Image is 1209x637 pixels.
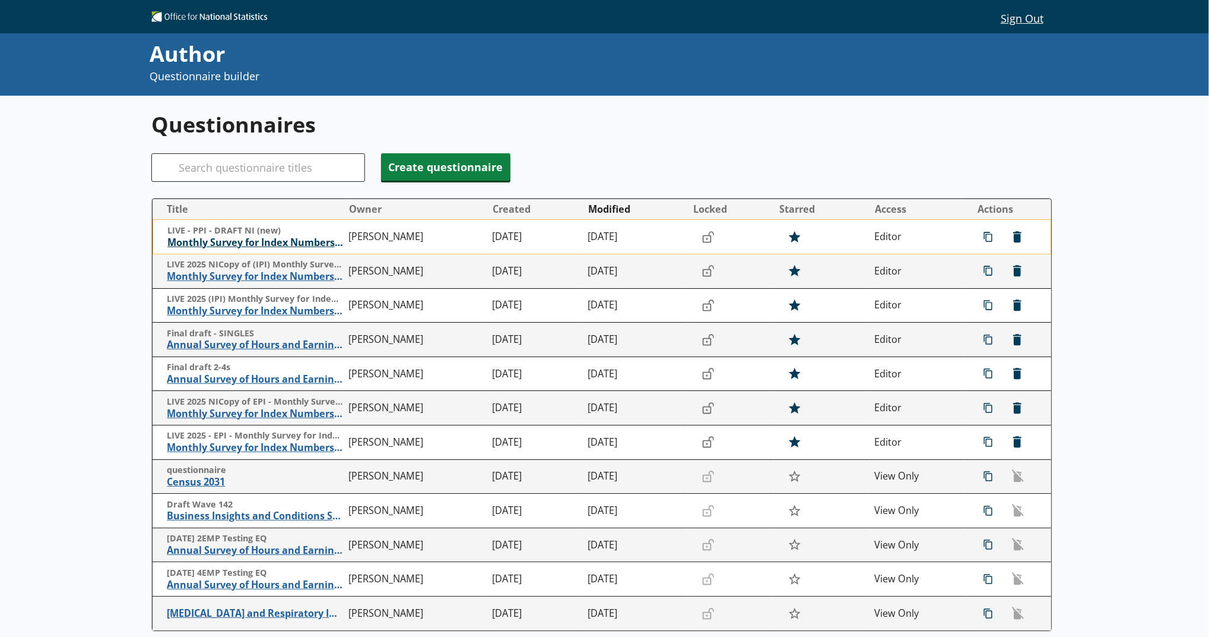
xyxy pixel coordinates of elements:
button: Lock [696,432,720,452]
td: [DATE] [487,528,583,562]
td: Editor [870,425,965,460]
span: Draft Wave 142 [167,499,343,510]
td: [DATE] [583,323,688,357]
span: Monthly Survey for Index Numbers of Producer Prices - Price Quotation Return [167,236,343,249]
td: [DATE] [487,288,583,323]
th: Actions [965,199,1051,220]
button: Lock [696,398,720,418]
td: [PERSON_NAME] [344,425,487,460]
td: [DATE] [583,391,688,425]
span: Monthly Survey for Index Numbers of Import Prices - Price Quotation Return [167,270,343,283]
td: [DATE] [583,459,688,494]
span: LIVE - PPI - DRAFT NI (new) [167,225,343,236]
td: [PERSON_NAME] [344,597,487,631]
h1: Questionnaires [151,110,1053,139]
span: Annual Survey of Hours and Earnings ([PERSON_NAME]) [167,544,343,557]
button: Lock [696,261,720,281]
td: [PERSON_NAME] [344,494,487,528]
span: [MEDICAL_DATA] and Respiratory Infections Survey [167,607,343,620]
td: [DATE] [487,425,583,460]
p: Questionnaire builder [150,69,814,84]
div: Author [150,39,814,69]
td: [DATE] [583,562,688,597]
button: Star [782,431,808,453]
td: View Only [870,459,965,494]
td: [DATE] [487,391,583,425]
button: Owner [344,200,487,219]
td: [PERSON_NAME] [344,254,487,289]
td: View Only [870,562,965,597]
td: Editor [870,323,965,357]
button: Star [782,397,808,420]
td: [DATE] [487,597,583,631]
td: View Only [870,597,965,631]
input: Search questionnaire titles [151,153,365,182]
td: [DATE] [487,323,583,357]
button: Star [782,568,808,591]
td: [PERSON_NAME] [344,459,487,494]
td: [PERSON_NAME] [344,323,487,357]
td: [DATE] [583,288,688,323]
td: [DATE] [583,425,688,460]
button: Star [782,328,808,351]
td: [PERSON_NAME] [344,528,487,562]
td: [DATE] [487,494,583,528]
span: Annual Survey of Hours and Earnings ([PERSON_NAME]) [167,339,343,351]
span: Final draft - SINGLES [167,328,343,339]
span: [DATE] 2EMP Testing EQ [167,533,343,544]
button: Star [782,294,808,317]
button: Created [488,200,582,219]
button: Lock [696,227,720,247]
td: [DATE] [583,220,688,254]
button: Star [782,499,808,522]
td: View Only [870,494,965,528]
td: Editor [870,391,965,425]
button: Star [782,226,808,248]
span: LIVE 2025 - EPI - Monthly Survey for Index Numbers of Export Prices - Price Quotation Retur [167,430,343,442]
td: [DATE] [583,254,688,289]
span: Census 2031 [167,476,343,488]
button: Create questionnaire [381,153,510,181]
td: [DATE] [487,562,583,597]
span: LIVE 2025 (IPI) Monthly Survey for Index Numbers of Import Prices - Price Quotation Return [167,294,343,305]
button: Sign Out [992,8,1053,28]
td: [DATE] [487,220,583,254]
span: Business Insights and Conditions Survey (BICS) [167,510,343,522]
td: [DATE] [583,528,688,562]
td: [DATE] [583,494,688,528]
td: [DATE] [487,459,583,494]
span: Annual Survey of Hours and Earnings ([PERSON_NAME]) [167,373,343,386]
td: [DATE] [583,357,688,391]
td: [PERSON_NAME] [344,562,487,597]
button: Lock [696,295,720,316]
button: Lock [696,330,720,350]
span: LIVE 2025 NICopy of EPI - Monthly Survey for Index Numbers of Export Prices - Price Quotation Retur [167,396,343,408]
td: [PERSON_NAME] [344,288,487,323]
td: [PERSON_NAME] [344,391,487,425]
button: Starred [775,200,869,219]
span: Monthly Survey for Index Numbers of Import Prices - Price Quotation Return [167,305,343,317]
button: Star [782,260,808,282]
span: Monthly Survey for Index Numbers of Export Prices - Price Quotation Return [167,408,343,420]
button: Star [782,465,808,488]
span: Final draft 2-4s [167,362,343,373]
button: Star [782,362,808,385]
span: Monthly Survey for Index Numbers of Export Prices - Price Quotation Return [167,442,343,454]
td: [DATE] [487,254,583,289]
button: Access [870,200,964,219]
button: Locked [688,200,773,219]
td: Editor [870,254,965,289]
td: Editor [870,220,965,254]
span: questionnaire [167,465,343,476]
td: Editor [870,357,965,391]
button: Title [157,200,343,219]
td: [DATE] [583,597,688,631]
button: Modified [583,200,687,219]
button: Star [782,534,808,556]
button: Star [782,602,808,625]
td: [PERSON_NAME] [344,220,487,254]
td: Editor [870,288,965,323]
td: [PERSON_NAME] [344,357,487,391]
button: Lock [696,364,720,384]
